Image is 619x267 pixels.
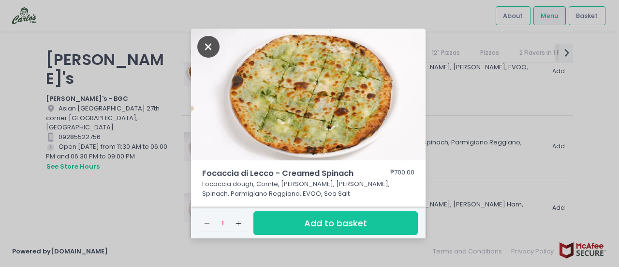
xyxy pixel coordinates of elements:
[197,41,220,51] button: Close
[202,168,362,179] span: Focaccia di Lecco - Creamed Spinach
[253,211,418,235] button: Add to basket
[202,179,415,198] p: Focaccia dough, Comte, [PERSON_NAME], [PERSON_NAME], Spinach, Parmigiano Reggiano, EVOO, Sea Salt
[191,29,426,160] img: Focaccia di Lecco - Creamed Spinach
[390,168,414,179] div: ₱700.00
